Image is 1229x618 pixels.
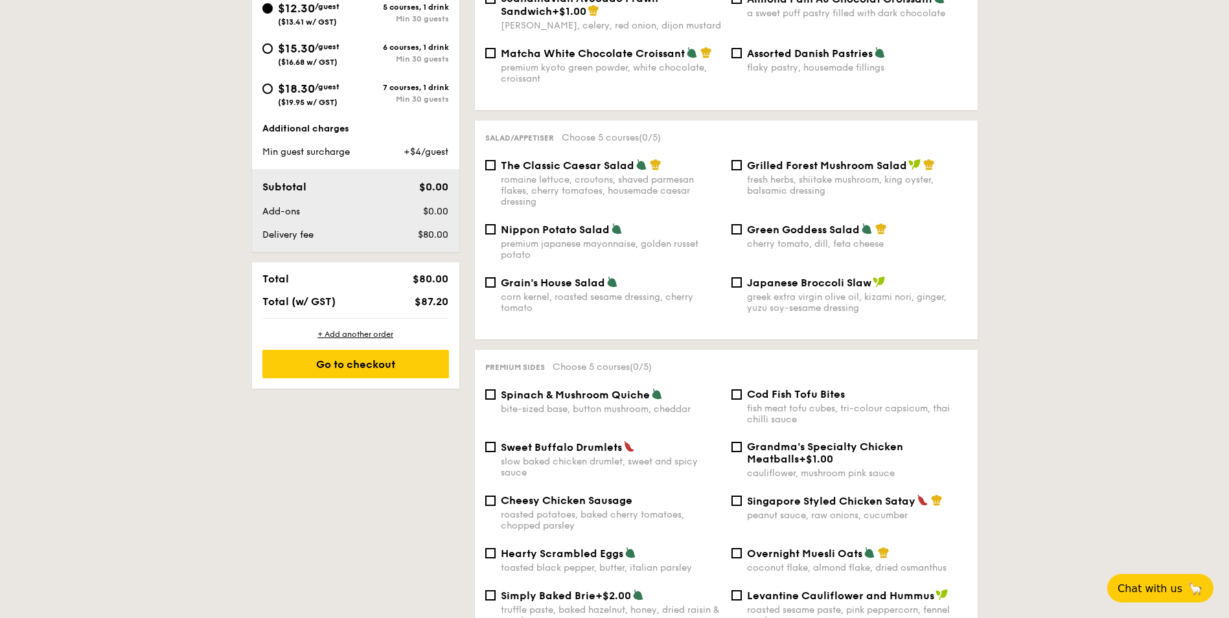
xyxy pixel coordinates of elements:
[485,224,496,235] input: Nippon Potato Saladpremium japanese mayonnaise, golden russet potato
[501,159,634,172] span: The Classic Caesar Salad
[501,404,721,415] div: bite-sized base, button mushroom, cheddar
[878,547,890,558] img: icon-chef-hat.a58ddaea.svg
[404,146,448,157] span: +$4/guest
[747,8,967,19] div: a sweet puff pastry filled with dark chocolate
[278,41,315,56] span: $15.30
[1118,582,1182,595] span: Chat with us
[413,273,448,285] span: $80.00
[356,83,449,92] div: 7 courses, 1 drink
[501,547,623,560] span: Hearty Scrambled Eggs
[501,20,721,31] div: [PERSON_NAME], celery, red onion, dijon mustard
[278,17,337,27] span: ($13.41 w/ GST)
[485,442,496,452] input: Sweet Buffalo Drumletsslow baked chicken drumlet, sweet and spicy sauce
[623,441,635,452] img: icon-spicy.37a8142b.svg
[315,82,339,91] span: /guest
[700,47,712,58] img: icon-chef-hat.a58ddaea.svg
[639,132,661,143] span: (0/5)
[262,206,300,217] span: Add-ons
[262,3,273,14] input: $12.30/guest($13.41 w/ GST)5 courses, 1 drinkMin 30 guests
[485,48,496,58] input: Matcha White Chocolate Croissantpremium kyoto green powder, white chocolate, croissant
[356,3,449,12] div: 5 courses, 1 drink
[606,276,618,288] img: icon-vegetarian.fe4039eb.svg
[931,494,943,506] img: icon-chef-hat.a58ddaea.svg
[864,547,875,558] img: icon-vegetarian.fe4039eb.svg
[799,453,833,465] span: +$1.00
[747,62,967,73] div: flaky pastry, housemade fillings
[731,224,742,235] input: Green Goddess Saladcherry tomato, dill, feta cheese
[936,589,948,601] img: icon-vegan.f8ff3823.svg
[501,456,721,478] div: slow baked chicken drumlet, sweet and spicy sauce
[595,589,631,602] span: +$2.00
[917,494,928,506] img: icon-spicy.37a8142b.svg
[485,590,496,601] input: Simply Baked Brie+$2.00truffle paste, baked hazelnut, honey, dried raisin & cranberry
[262,122,449,135] div: Additional charges
[262,43,273,54] input: $15.30/guest($16.68 w/ GST)6 courses, 1 drinkMin 30 guests
[747,47,873,60] span: Assorted Danish Pastries
[415,295,448,308] span: $87.20
[873,276,886,288] img: icon-vegan.f8ff3823.svg
[747,495,915,507] span: Singapore Styled Chicken Satay
[747,174,967,196] div: fresh herbs, shiitake mushroom, king oyster, balsamic dressing
[747,510,967,521] div: peanut sauce, raw onions, cucumber
[501,389,650,401] span: Spinach & Mushroom Quiche
[278,58,338,67] span: ($16.68 w/ GST)
[262,329,449,339] div: + Add another order
[501,62,721,84] div: premium kyoto green powder, white chocolate, croissant
[747,547,862,560] span: Overnight Muesli Oats
[501,589,595,602] span: Simply Baked Brie
[747,388,845,400] span: Cod Fish Tofu Bites
[278,82,315,96] span: $18.30
[501,277,605,289] span: Grain's House Salad
[262,350,449,378] div: Go to checkout
[1188,581,1203,596] span: 🦙
[630,361,652,372] span: (0/5)
[731,548,742,558] input: Overnight Muesli Oatscoconut flake, almond flake, dried osmanthus
[731,160,742,170] input: Grilled Forest Mushroom Saladfresh herbs, shiitake mushroom, king oyster, balsamic dressing
[553,361,652,372] span: Choose 5 courses
[262,229,314,240] span: Delivery fee
[315,2,339,11] span: /guest
[262,273,289,285] span: Total
[418,229,448,240] span: $80.00
[588,5,599,16] img: icon-chef-hat.a58ddaea.svg
[501,292,721,314] div: corn kernel, roasted sesame dressing, cherry tomato
[501,223,610,236] span: Nippon Potato Salad
[356,43,449,52] div: 6 courses, 1 drink
[747,159,907,172] span: Grilled Forest Mushroom Salad
[747,441,903,465] span: Grandma's Specialty Chicken Meatballs
[747,403,967,425] div: fish meat tofu cubes, tri-colour capsicum, thai chilli sauce
[923,159,935,170] img: icon-chef-hat.a58ddaea.svg
[747,277,871,289] span: Japanese Broccoli Slaw
[874,47,886,58] img: icon-vegetarian.fe4039eb.svg
[262,146,350,157] span: Min guest surcharge
[625,547,636,558] img: icon-vegetarian.fe4039eb.svg
[552,5,586,17] span: +$1.00
[485,277,496,288] input: Grain's House Saladcorn kernel, roasted sesame dressing, cherry tomato
[908,159,921,170] img: icon-vegan.f8ff3823.svg
[485,389,496,400] input: Spinach & Mushroom Quichebite-sized base, button mushroom, cheddar
[636,159,647,170] img: icon-vegetarian.fe4039eb.svg
[501,441,622,453] span: Sweet Buffalo Drumlets
[315,42,339,51] span: /guest
[747,223,860,236] span: Green Goddess Salad
[356,14,449,23] div: Min 30 guests
[262,295,336,308] span: Total (w/ GST)
[501,174,721,207] div: romaine lettuce, croutons, shaved parmesan flakes, cherry tomatoes, housemade caesar dressing
[650,159,661,170] img: icon-chef-hat.a58ddaea.svg
[747,238,967,249] div: cherry tomato, dill, feta cheese
[501,47,685,60] span: Matcha White Chocolate Croissant
[501,562,721,573] div: toasted black pepper, butter, italian parsley
[632,589,644,601] img: icon-vegetarian.fe4039eb.svg
[278,1,315,16] span: $12.30
[423,206,448,217] span: $0.00
[686,47,698,58] img: icon-vegetarian.fe4039eb.svg
[731,590,742,601] input: Levantine Cauliflower and Hummusroasted sesame paste, pink peppercorn, fennel seed
[562,132,661,143] span: Choose 5 courses
[731,442,742,452] input: Grandma's Specialty Chicken Meatballs+$1.00cauliflower, mushroom pink sauce
[501,494,632,507] span: Cheesy Chicken Sausage
[747,562,967,573] div: coconut flake, almond flake, dried osmanthus
[875,223,887,235] img: icon-chef-hat.a58ddaea.svg
[611,223,623,235] img: icon-vegetarian.fe4039eb.svg
[1107,574,1213,602] button: Chat with us🦙
[731,389,742,400] input: Cod Fish Tofu Bitesfish meat tofu cubes, tri-colour capsicum, thai chilli sauce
